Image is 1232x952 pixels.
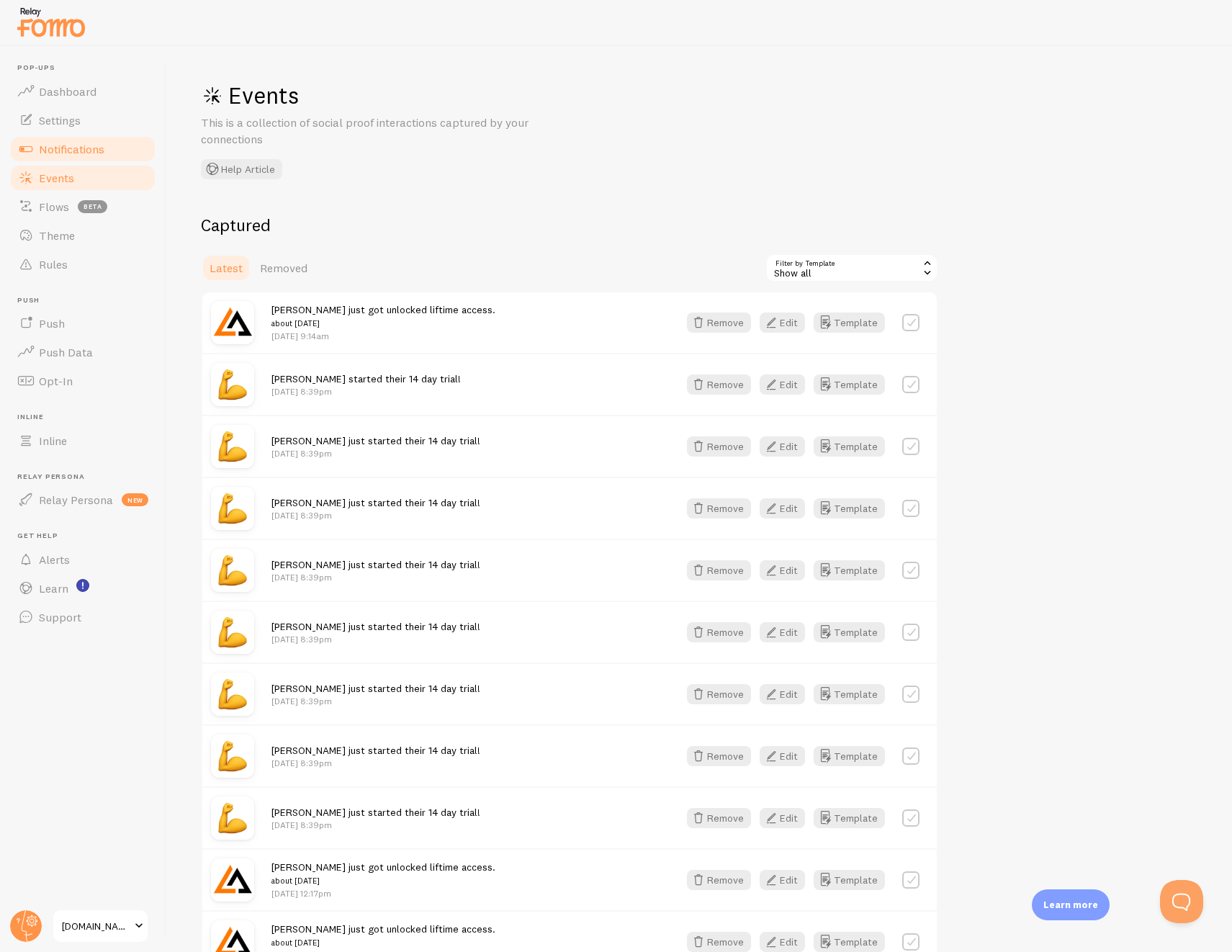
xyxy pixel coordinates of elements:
a: Notifications [9,135,157,163]
button: Template [814,374,885,395]
button: Template [814,498,885,518]
span: Rules [39,257,68,271]
span: Flows [39,199,69,214]
a: Edit [760,436,814,457]
span: Notifications [39,142,104,156]
svg: <p>Watch New Feature Tutorials!</p> [76,579,89,592]
span: Opt-In [39,374,73,388]
p: This is a collection of social proof interactions captured by your connections [201,114,547,148]
p: [DATE] 8:39pm [271,447,480,459]
span: Push Data [39,345,93,359]
a: Learn [9,574,157,603]
button: Remove [687,374,751,395]
h2: Captured [201,214,938,236]
button: Remove [687,436,751,457]
span: Dashboard [39,84,96,99]
a: Flows beta [9,192,157,221]
span: [PERSON_NAME] just started their 14 day trial! [271,682,480,695]
img: fhBAy3ckQuaQYfQhRJjO [211,858,254,902]
span: Theme [39,228,75,243]
a: Latest [201,253,251,282]
a: Edit [760,560,814,580]
p: [DATE] 8:39pm [271,385,461,398]
a: Edit [760,374,814,395]
button: Edit [760,436,805,457]
span: Relay Persona [39,493,113,507]
button: Remove [687,560,751,580]
a: Opt-In [9,367,157,395]
a: Settings [9,106,157,135]
button: Edit [760,932,805,952]
span: Relay Persona [17,472,157,482]
a: Edit [760,498,814,518]
button: Template [814,746,885,766]
span: Push [17,296,157,305]
img: RZS1vquwSMOEsBF4Qsrz [211,735,254,778]
img: RZS1vquwSMOEsBF4Qsrz [211,549,254,592]
button: Remove [687,870,751,890]
button: Template [814,436,885,457]
button: Edit [760,313,805,333]
button: Template [814,932,885,952]
a: Edit [760,808,814,828]
a: Edit [760,870,814,890]
button: Remove [687,313,751,333]
a: Template [814,684,885,704]
button: Edit [760,622,805,642]
span: [PERSON_NAME] just got unlocked liftime access. [271,303,495,330]
a: Support [9,603,157,632]
p: [DATE] 8:39pm [271,633,480,645]
small: about [DATE] [271,874,495,887]
small: about [DATE] [271,936,495,949]
button: Template [814,560,885,580]
img: RZS1vquwSMOEsBF4Qsrz [211,673,254,716]
a: Theme [9,221,157,250]
img: RZS1vquwSMOEsBF4Qsrz [211,487,254,530]
p: [DATE] 9:14am [271,330,495,342]
span: [DOMAIN_NAME] [62,917,130,935]
a: [DOMAIN_NAME] [52,909,149,943]
span: Inline [39,434,67,448]
button: Remove [687,932,751,952]
button: Edit [760,746,805,766]
span: Alerts [39,552,70,567]
button: Template [814,313,885,333]
button: Remove [687,746,751,766]
span: [PERSON_NAME] just got unlocked liftime access. [271,922,495,949]
iframe: Help Scout Beacon - Open [1160,880,1203,923]
span: [PERSON_NAME] just started their 14 day trial! [271,806,480,819]
button: Edit [760,808,805,828]
a: Edit [760,932,814,952]
button: Remove [687,684,751,704]
button: Help Article [201,159,282,179]
a: Dashboard [9,77,157,106]
span: [PERSON_NAME] just started their 14 day trial! [271,744,480,757]
small: about [DATE] [271,317,495,330]
span: [PERSON_NAME] started their 14 day trial! [271,372,461,385]
img: RZS1vquwSMOEsBF4Qsrz [211,796,254,840]
img: fomo-relay-logo-orange.svg [15,4,87,40]
p: [DATE] 8:39pm [271,695,480,707]
p: Learn more [1043,898,1098,912]
a: Rules [9,250,157,279]
button: Template [814,808,885,828]
span: Events [39,171,74,185]
span: Removed [260,261,307,275]
span: Inline [17,413,157,422]
span: [PERSON_NAME] just got unlocked liftime access. [271,861,495,887]
a: Push Data [9,338,157,367]
a: Edit [760,684,814,704]
div: Show all [765,253,938,282]
p: [DATE] 8:39pm [271,509,480,521]
button: Template [814,622,885,642]
p: [DATE] 8:39pm [271,571,480,583]
span: [PERSON_NAME] just started their 14 day trial! [271,496,480,509]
